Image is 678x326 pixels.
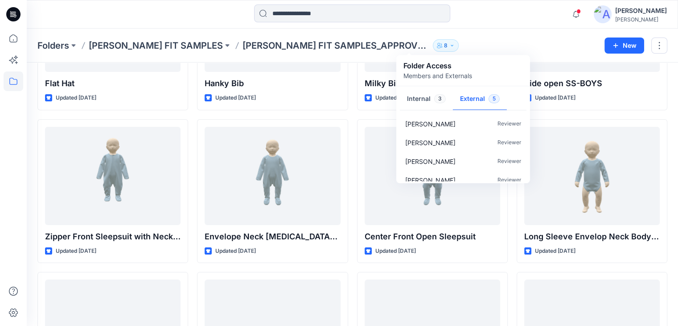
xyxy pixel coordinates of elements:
p: Shalika Tennakoon [405,138,456,147]
a: Folders [37,39,69,52]
p: Center Front Open Sleepsuit [365,230,500,243]
p: Updated [DATE] [56,247,96,256]
p: Flat Hat [45,77,181,90]
p: Waruna Gamage [405,157,456,166]
button: External [453,88,507,111]
p: Updated [DATE] [215,247,256,256]
p: 8 [444,41,448,50]
span: 5 [489,94,500,103]
a: [PERSON_NAME]Reviewer [398,114,528,133]
p: Reviewer [497,157,521,166]
p: Jaqueline Brewin [405,176,456,185]
p: Side open SS-BOYS [524,77,660,90]
p: Bandara Wijayasiri [405,119,456,129]
a: Envelope Neck Crotch Open Sleepsuit' [205,127,340,225]
p: Reviewer [497,138,521,147]
p: Updated [DATE] [535,247,575,256]
p: Reviewer [497,119,521,129]
p: Updated [DATE] [535,93,575,103]
button: New [604,38,644,54]
a: [PERSON_NAME]Reviewer [398,133,528,152]
div: [PERSON_NAME] [615,5,667,16]
p: Hanky Bib [205,77,340,90]
a: [PERSON_NAME] FIT SAMPLES [89,39,223,52]
p: Updated [DATE] [375,93,416,103]
p: Updated [DATE] [56,93,96,103]
div: [PERSON_NAME] [615,16,667,23]
button: 8 [433,39,459,52]
p: Reviewer [497,176,521,185]
p: Long Sleeve Envelop Neck Bodysuit [524,230,660,243]
p: Milky Bib [365,77,500,90]
p: Folder Access [403,60,472,71]
p: Updated [DATE] [375,247,416,256]
p: Members and Externals [403,71,472,80]
img: avatar [594,5,612,23]
button: Internal [400,88,453,111]
a: Long Sleeve Envelop Neck Bodysuit [524,127,660,225]
a: [PERSON_NAME]Reviewer [398,171,528,189]
p: Updated [DATE] [215,93,256,103]
p: [PERSON_NAME] FIT SAMPLES_APPROVED _BOYS & UNI [242,39,429,52]
a: Center Front Open Sleepsuit [365,127,500,225]
p: Zipper Front Sleepsuit with Neck Binding (Boy's) [45,230,181,243]
a: [PERSON_NAME]Reviewer [398,152,528,171]
span: 3 [434,94,446,103]
a: Zipper Front Sleepsuit with Neck Binding (Boy's) [45,127,181,225]
p: Envelope Neck [MEDICAL_DATA] Open Sleepsuit' [205,230,340,243]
